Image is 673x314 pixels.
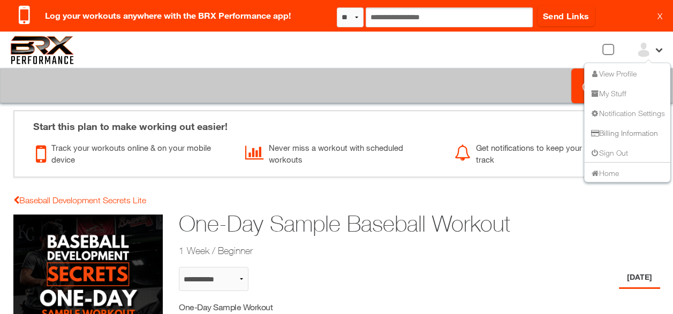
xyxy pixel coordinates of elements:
a: Log Workout [571,68,663,103]
div: Never miss a workout with scheduled workouts [245,139,438,166]
img: 6f7da32581c89ca25d665dc3aae533e4f14fe3ef_original.svg [11,36,74,64]
li: Day 1 [619,267,660,289]
a: Baseball Development Secrets Lite [13,195,146,205]
img: ex-default-user.svg [636,42,652,58]
h5: One-Day Sample Workout [179,301,370,313]
a: My Stuff [589,88,626,97]
a: X [657,11,662,21]
div: Track your workouts online & on your mobile device [36,139,229,166]
a: Sign Out [589,148,628,157]
div: Get notifications to keep your workouts on track [455,139,648,166]
a: Billing Information [589,128,658,137]
a: Home [589,168,619,177]
a: Notification Settings [589,108,665,117]
h1: One-Day Sample Baseball Workout [179,208,577,240]
div: Start this plan to make working out easier! [22,111,651,134]
h2: 1 Week / Beginner [179,244,577,257]
a: Send Links [538,5,595,26]
a: View Profile [589,68,637,78]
